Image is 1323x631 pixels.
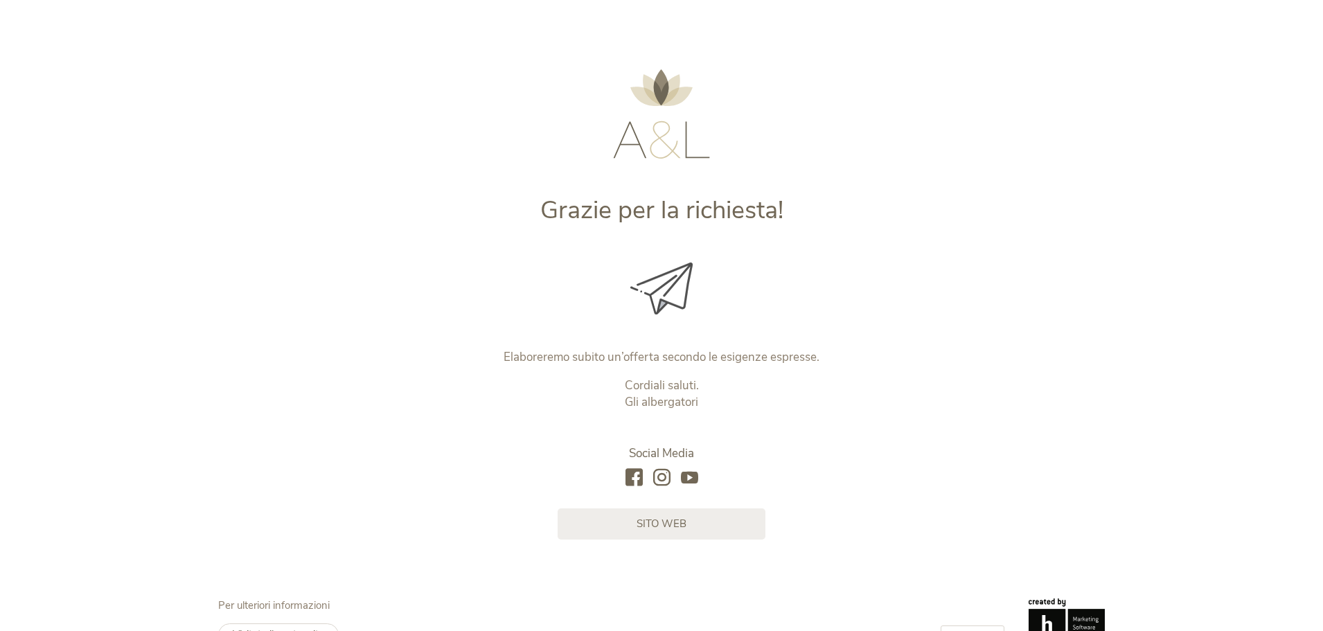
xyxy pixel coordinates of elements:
[373,377,951,411] p: Cordiali saluti. Gli albergatori
[218,598,330,612] span: Per ulteriori informazioni
[653,469,671,488] a: instagram
[540,193,783,227] span: Grazie per la richiesta!
[630,263,693,314] img: Grazie per la richiesta!
[613,69,710,159] img: AMONTI & LUNARIS Wellnessresort
[625,469,643,488] a: facebook
[558,508,765,540] a: sito web
[681,469,698,488] a: youtube
[629,445,694,461] span: Social Media
[373,349,951,366] p: Elaboreremo subito un’offerta secondo le esigenze espresse.
[637,517,686,531] span: sito web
